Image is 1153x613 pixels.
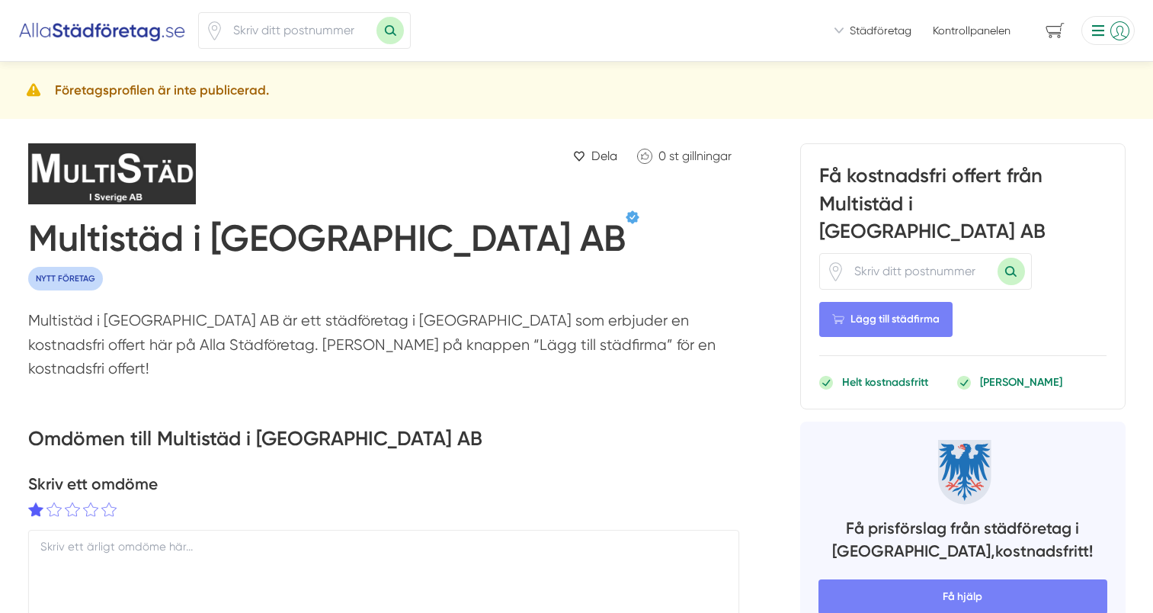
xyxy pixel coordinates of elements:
[980,374,1062,390] p: [PERSON_NAME]
[376,17,404,44] button: Sök med postnummer
[658,149,666,163] span: 0
[826,262,845,281] span: Klicka för att använda din position.
[826,262,845,281] svg: Pin / Karta
[850,23,911,38] span: Städföretag
[1035,18,1075,44] span: navigation-cart
[224,13,376,48] input: Skriv ditt postnummer
[818,517,1107,566] h4: Få prisförslag från städföretag i [GEOGRAPHIC_DATA], kostnadsfritt!
[83,502,98,517] img: good
[819,302,953,337] : Lägg till städfirma
[65,502,80,517] img: regular
[28,267,103,290] span: NYTT FÖRETAG
[55,80,269,101] h5: Företagsprofilen är inte publicerad.
[567,143,623,168] a: Dela
[629,143,739,168] a: Klicka för att gilla Multistäd i Sverige AB
[998,258,1025,285] button: Sök med postnummer
[845,254,998,289] input: Skriv ditt postnummer
[28,267,103,290] span: Multistäd i Sverige AB är ett nytt Städföretag på Alla Städföretag
[18,18,186,43] img: Alla Städföretag
[669,149,732,163] span: st gillningar
[205,21,224,40] span: Klicka för att använda din position.
[842,374,928,390] p: Helt kostnadsfritt
[591,146,617,165] span: Dela
[101,502,117,517] img: gorgeous
[28,309,739,388] p: Multistäd i [GEOGRAPHIC_DATA] AB är ett städföretag i [GEOGRAPHIC_DATA] som erbjuder en kostnadsf...
[46,502,62,517] img: poor
[28,502,43,517] img: bad
[819,162,1107,253] h3: Få kostnadsfri offert från Multistäd i [GEOGRAPHIC_DATA] AB
[205,21,224,40] svg: Pin / Karta
[28,473,739,500] h4: Skriv ett omdöme
[28,217,626,267] h1: Multistäd i [GEOGRAPHIC_DATA] AB
[933,23,1010,38] a: Kontrollpanelen
[28,143,196,204] img: Logotyp Multistäd i Sverige AB
[626,210,639,224] span: Verifierat av Christian Holböll
[28,425,482,461] h3: Omdömen till Multistäd i [GEOGRAPHIC_DATA] AB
